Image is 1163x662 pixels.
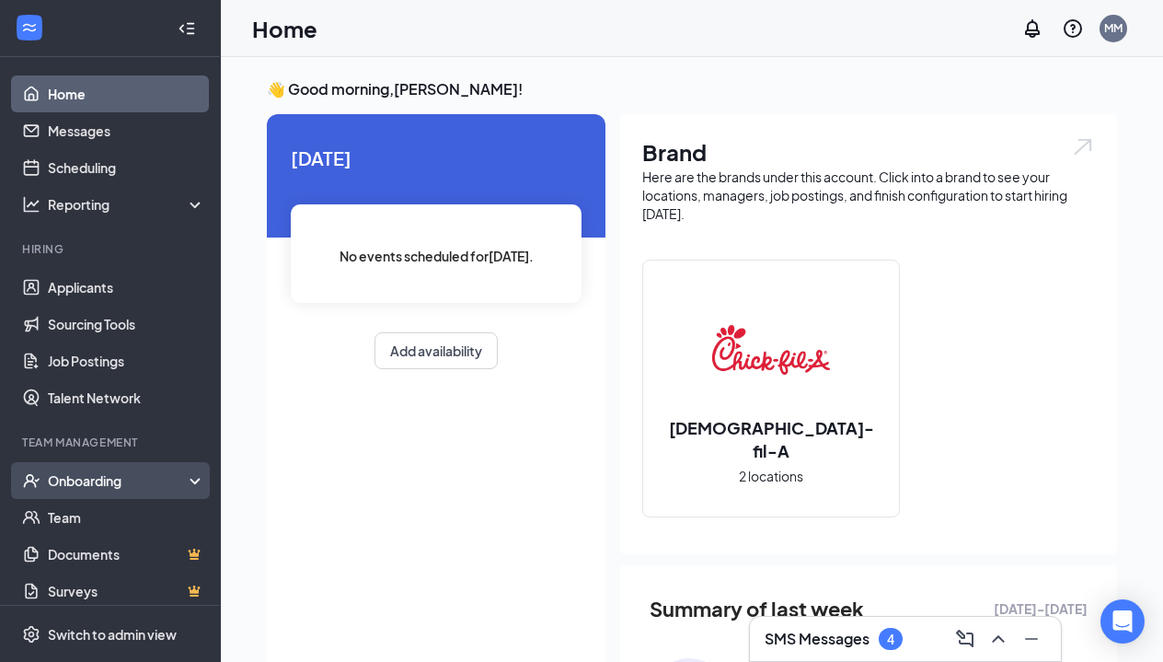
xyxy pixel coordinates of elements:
[987,628,1009,650] svg: ChevronUp
[48,536,205,573] a: DocumentsCrown
[48,149,205,186] a: Scheduling
[984,624,1013,654] button: ChevronUp
[22,241,202,257] div: Hiring
[48,343,205,379] a: Job Postings
[48,573,205,610] a: SurveysCrown
[739,466,803,486] span: 2 locations
[267,79,1117,99] h3: 👋 Good morning, [PERSON_NAME] !
[48,195,206,214] div: Reporting
[994,598,1088,619] span: [DATE] - [DATE]
[48,306,205,343] a: Sourcing Tools
[887,632,894,647] div: 4
[1062,17,1084,40] svg: QuestionInfo
[22,435,202,450] div: Team Management
[642,136,1095,168] h1: Brand
[48,75,205,112] a: Home
[291,144,581,172] span: [DATE]
[950,624,980,654] button: ComposeMessage
[48,471,190,490] div: Onboarding
[712,291,830,409] img: Chick-fil-A
[1071,136,1095,157] img: open.6027fd2a22e1237b5b06.svg
[1104,20,1123,36] div: MM
[374,332,498,369] button: Add availability
[48,269,205,306] a: Applicants
[48,112,205,149] a: Messages
[1021,17,1043,40] svg: Notifications
[642,168,1095,223] div: Here are the brands under this account. Click into a brand to see your locations, managers, job p...
[1100,599,1145,644] div: Open Intercom Messenger
[48,499,205,536] a: Team
[643,416,899,462] h2: [DEMOGRAPHIC_DATA]-fil-A
[22,625,40,644] svg: Settings
[1017,624,1046,654] button: Minimize
[22,471,40,490] svg: UserCheck
[340,246,534,266] span: No events scheduled for [DATE] .
[22,195,40,214] svg: Analysis
[650,593,864,625] span: Summary of last week
[20,18,39,37] svg: WorkstreamLogo
[48,379,205,416] a: Talent Network
[48,625,177,644] div: Switch to admin view
[1020,628,1042,650] svg: Minimize
[178,19,196,38] svg: Collapse
[954,628,976,650] svg: ComposeMessage
[765,629,869,649] h3: SMS Messages
[252,13,317,44] h1: Home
